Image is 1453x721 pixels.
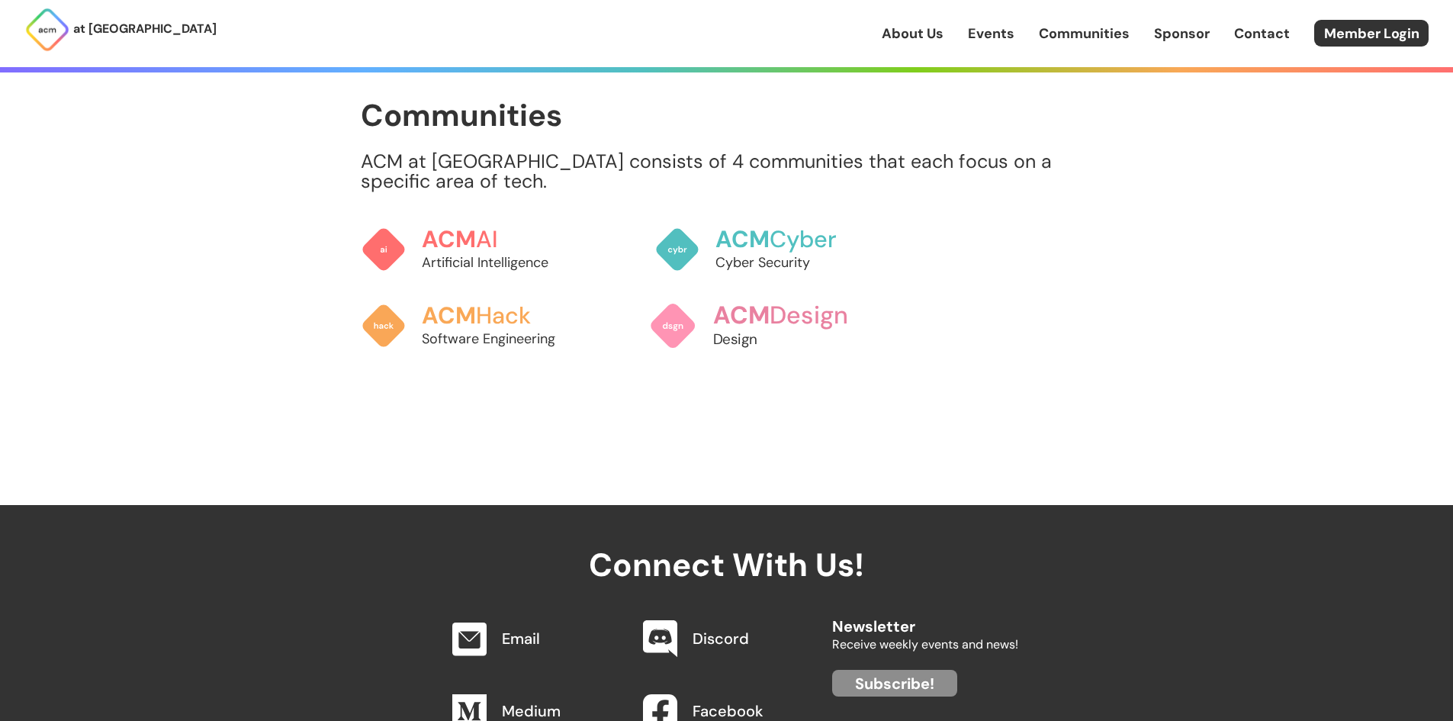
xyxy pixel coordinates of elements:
a: ACMCyberCyber Security [654,211,876,288]
img: ACM AI [361,227,407,272]
h3: Design [712,302,881,329]
a: ACMAIArtificial Intelligence [361,211,582,288]
p: ACM at [GEOGRAPHIC_DATA] consists of 4 communities that each focus on a specific area of tech. [361,152,1093,192]
img: ACM Logo [24,7,70,53]
h3: AI [422,227,582,253]
a: Facebook [693,701,763,721]
a: Member Login [1314,20,1429,47]
a: Communities [1039,24,1130,43]
a: Sponsor [1154,24,1210,43]
a: ACMHackSoftware Engineering [361,288,582,364]
a: Email [502,629,540,649]
img: ACM Cyber [654,227,700,272]
h1: Communities [361,98,1093,132]
span: ACM [422,301,476,330]
p: Receive weekly events and news! [832,635,1018,655]
img: ACM Design [648,301,696,349]
h3: Cyber [715,227,876,253]
img: Discord [643,620,677,658]
p: Design [712,329,881,349]
span: ACM [715,224,770,254]
a: Events [968,24,1014,43]
img: Email [452,623,487,656]
h3: Hack [422,303,582,329]
span: ACM [422,224,476,254]
p: Artificial Intelligence [422,253,582,272]
p: Cyber Security [715,253,876,272]
p: at [GEOGRAPHIC_DATA] [73,19,217,39]
a: ACMDesignDesign [648,285,881,365]
a: at [GEOGRAPHIC_DATA] [24,7,217,53]
a: Contact [1234,24,1290,43]
p: Software Engineering [422,329,582,349]
a: Subscribe! [832,670,957,697]
a: Discord [693,629,749,649]
h2: Newsletter [832,603,1018,635]
span: ACM [712,299,770,330]
h2: Connect With Us! [436,505,1018,583]
img: ACM Hack [361,303,407,349]
a: Medium [502,701,561,721]
a: About Us [882,24,943,43]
